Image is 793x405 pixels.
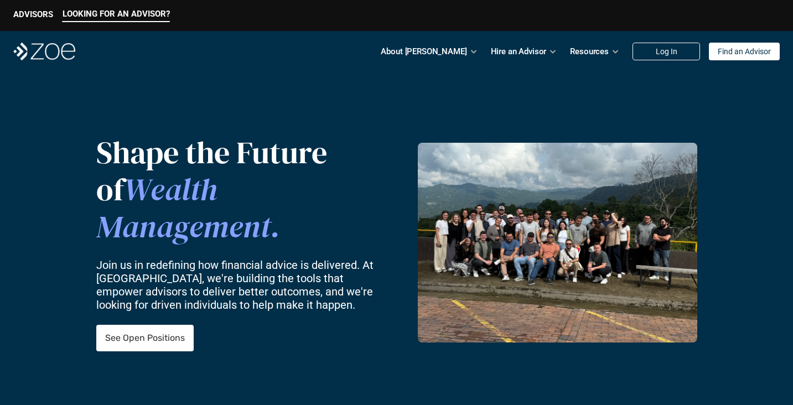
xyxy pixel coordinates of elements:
[96,134,382,246] p: Shape the Future of
[718,47,771,56] p: Find an Advisor
[656,47,677,56] p: Log In
[491,43,547,60] p: Hire an Advisor
[570,43,609,60] p: Resources
[63,9,170,19] p: LOOKING FOR AN ADVISOR?
[381,43,467,60] p: About [PERSON_NAME]
[709,43,780,60] a: Find an Advisor
[96,258,382,311] p: Join us in redefining how financial advice is delivered. At [GEOGRAPHIC_DATA], we're building the...
[13,9,53,19] p: ADVISORS
[105,333,185,344] p: See Open Positions
[96,325,194,351] a: See Open Positions
[633,43,700,60] a: Log In
[96,168,280,248] span: Wealth Management.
